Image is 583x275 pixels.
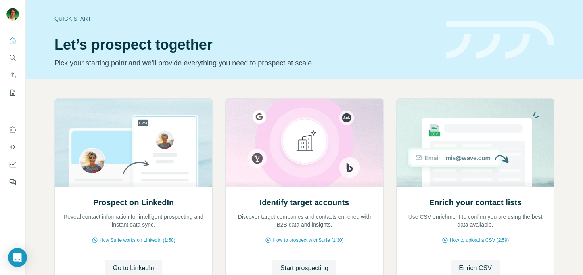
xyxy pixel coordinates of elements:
h2: Prospect on LinkedIn [93,197,174,208]
button: Enrich CSV [6,68,19,82]
img: Avatar [6,8,19,21]
button: Feedback [6,175,19,189]
span: How to upload a CSV (2:59) [450,237,509,244]
div: Open Intercom Messenger [8,248,27,267]
button: Use Surfe on LinkedIn [6,122,19,137]
span: Start prospecting [280,264,328,273]
p: Pick your starting point and we’ll provide everything you need to prospect at scale. [54,57,437,69]
img: Identify target accounts [225,99,384,187]
p: Use CSV enrichment to confirm you are using the best data available. [405,213,546,229]
span: How Surfe works on LinkedIn (1:58) [100,237,175,244]
span: Go to LinkedIn [113,264,154,273]
h2: Enrich your contact lists [429,197,522,208]
p: Discover target companies and contacts enriched with B2B data and insights. [234,213,375,229]
p: Reveal contact information for intelligent prospecting and instant data sync. [63,213,204,229]
button: Quick start [6,33,19,48]
button: My lists [6,86,19,100]
img: Enrich your contact lists [396,99,554,187]
span: How to prospect with Surfe (1:30) [273,237,343,244]
h2: Identify target accounts [260,197,349,208]
button: Dashboard [6,157,19,172]
span: Enrich CSV [459,264,492,273]
div: Quick start [54,15,437,23]
button: Use Surfe API [6,140,19,154]
h1: Let’s prospect together [54,37,437,53]
img: banner [446,21,554,59]
button: Search [6,51,19,65]
img: Prospect on LinkedIn [54,99,213,187]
